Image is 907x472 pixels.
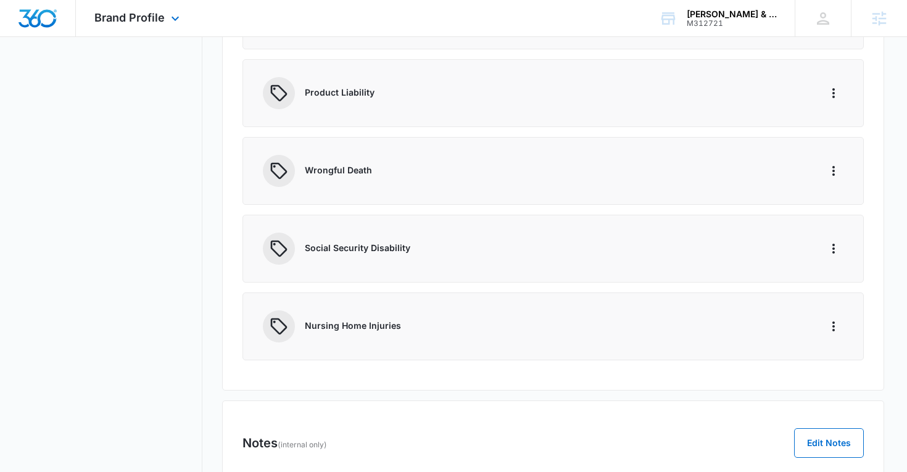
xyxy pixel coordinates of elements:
p: Nursing Home Injuries [305,319,805,332]
div: account name [687,9,777,19]
span: Brand Profile [94,11,165,24]
div: account id [687,19,777,28]
button: Edit Notes [794,428,864,458]
button: More [824,161,843,181]
button: More [824,317,843,336]
button: More [824,239,843,259]
p: Product Liability [305,86,805,99]
button: More [824,83,843,103]
h3: Notes [242,434,327,452]
p: Wrongful Death [305,164,805,176]
p: Social Security Disability [305,241,805,254]
span: (internal only) [278,440,327,449]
